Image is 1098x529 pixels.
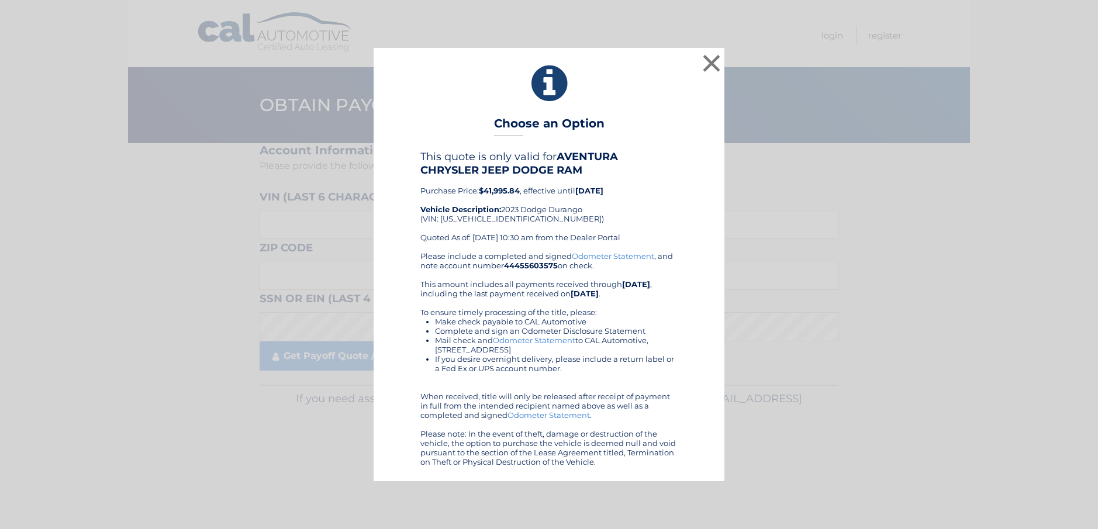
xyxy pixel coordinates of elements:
[479,186,520,195] b: $41,995.84
[572,251,654,261] a: Odometer Statement
[622,279,650,289] b: [DATE]
[420,150,678,176] h4: This quote is only valid for
[435,317,678,326] li: Make check payable to CAL Automotive
[435,336,678,354] li: Mail check and to CAL Automotive, [STREET_ADDRESS]
[504,261,558,270] b: 44455603575
[507,410,590,420] a: Odometer Statement
[575,186,603,195] b: [DATE]
[700,51,723,75] button: ×
[420,150,678,251] div: Purchase Price: , effective until 2023 Dodge Durango (VIN: [US_VEHICLE_IDENTIFICATION_NUMBER]) Qu...
[571,289,599,298] b: [DATE]
[494,116,605,137] h3: Choose an Option
[435,326,678,336] li: Complete and sign an Odometer Disclosure Statement
[420,150,618,176] b: AVENTURA CHRYSLER JEEP DODGE RAM
[435,354,678,373] li: If you desire overnight delivery, please include a return label or a Fed Ex or UPS account number.
[420,205,501,214] strong: Vehicle Description:
[420,251,678,466] div: Please include a completed and signed , and note account number on check. This amount includes al...
[493,336,575,345] a: Odometer Statement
